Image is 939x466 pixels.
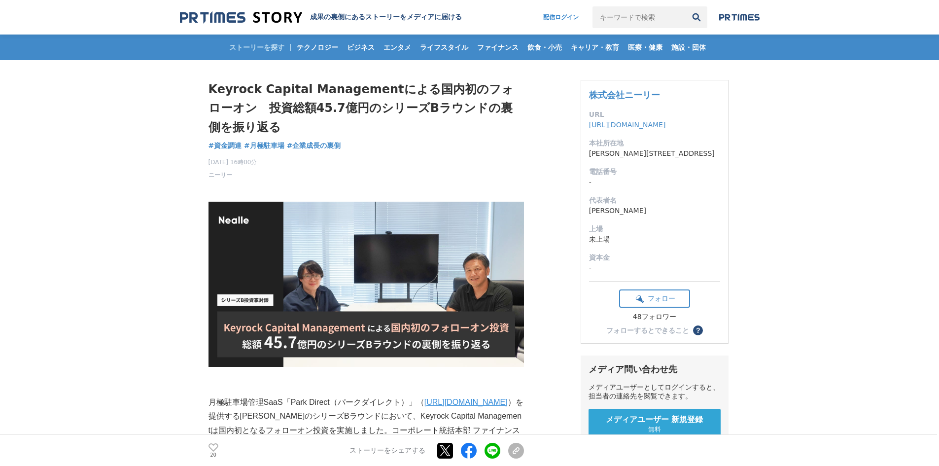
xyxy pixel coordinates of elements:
div: メディア問い合わせ先 [589,363,721,375]
dt: 上場 [589,224,720,234]
p: ストーリーをシェアする [349,446,425,455]
a: ニーリー [209,171,232,179]
img: prtimes [719,13,760,21]
a: 成果の裏側にあるストーリーをメディアに届ける 成果の裏側にあるストーリーをメディアに届ける [180,11,462,24]
a: ビジネス [343,35,379,60]
span: ？ [695,327,701,334]
dd: - [589,177,720,187]
span: [DATE] 16時00分 [209,158,257,167]
div: 48フォロワー [619,313,690,322]
h2: 成果の裏側にあるストーリーをメディアに届ける [310,13,462,22]
a: [URL][DOMAIN_NAME] [424,398,508,406]
a: 飲食・小売 [523,35,566,60]
span: ファイナンス [473,43,522,52]
a: エンタメ [380,35,415,60]
a: ライフスタイル [416,35,472,60]
button: ？ [693,325,703,335]
dt: 電話番号 [589,167,720,177]
div: フォローするとできること [606,327,689,334]
a: テクノロジー [293,35,342,60]
a: 施設・団体 [667,35,710,60]
a: 配信ログイン [533,6,589,28]
dd: [PERSON_NAME] [589,206,720,216]
span: エンタメ [380,43,415,52]
a: 株式会社ニーリー [589,90,660,100]
span: メディアユーザー 新規登録 [606,415,703,425]
span: キャリア・教育 [567,43,623,52]
span: 無料 [648,425,661,434]
dt: 代表者名 [589,195,720,206]
a: 医療・健康 [624,35,666,60]
a: メディアユーザー 新規登録 無料 [589,409,721,440]
span: ライフスタイル [416,43,472,52]
img: 成果の裏側にあるストーリーをメディアに届ける [180,11,302,24]
p: 20 [209,453,218,458]
dd: - [589,263,720,273]
span: 施設・団体 [667,43,710,52]
span: 飲食・小売 [523,43,566,52]
dt: URL [589,109,720,120]
input: キーワードで検索 [592,6,686,28]
dd: 未上場 [589,234,720,245]
a: #月極駐車場 [244,141,284,151]
dt: 資本金 [589,252,720,263]
span: #月極駐車場 [244,141,284,150]
span: 医療・健康 [624,43,666,52]
a: キャリア・教育 [567,35,623,60]
dt: 本社所在地 [589,138,720,148]
span: #資金調達 [209,141,242,150]
a: #企業成長の裏側 [287,141,341,151]
span: #企業成長の裏側 [287,141,341,150]
span: ビジネス [343,43,379,52]
a: #資金調達 [209,141,242,151]
span: テクノロジー [293,43,342,52]
img: thumbnail_c5f1e6d0-8133-11ef-a5ac-c3731b6f85f4.png [209,202,524,367]
button: 検索 [686,6,707,28]
a: [URL][DOMAIN_NAME] [589,121,666,129]
h1: Keyrock Capital Managementによる国内初のフォローオン 投資総額45.7億円のシリーズBラウンドの裏側を振り返る [209,80,524,137]
button: フォロー [619,289,690,308]
a: ファイナンス [473,35,522,60]
div: メディアユーザーとしてログインすると、担当者の連絡先を閲覧できます。 [589,383,721,401]
dd: [PERSON_NAME][STREET_ADDRESS] [589,148,720,159]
